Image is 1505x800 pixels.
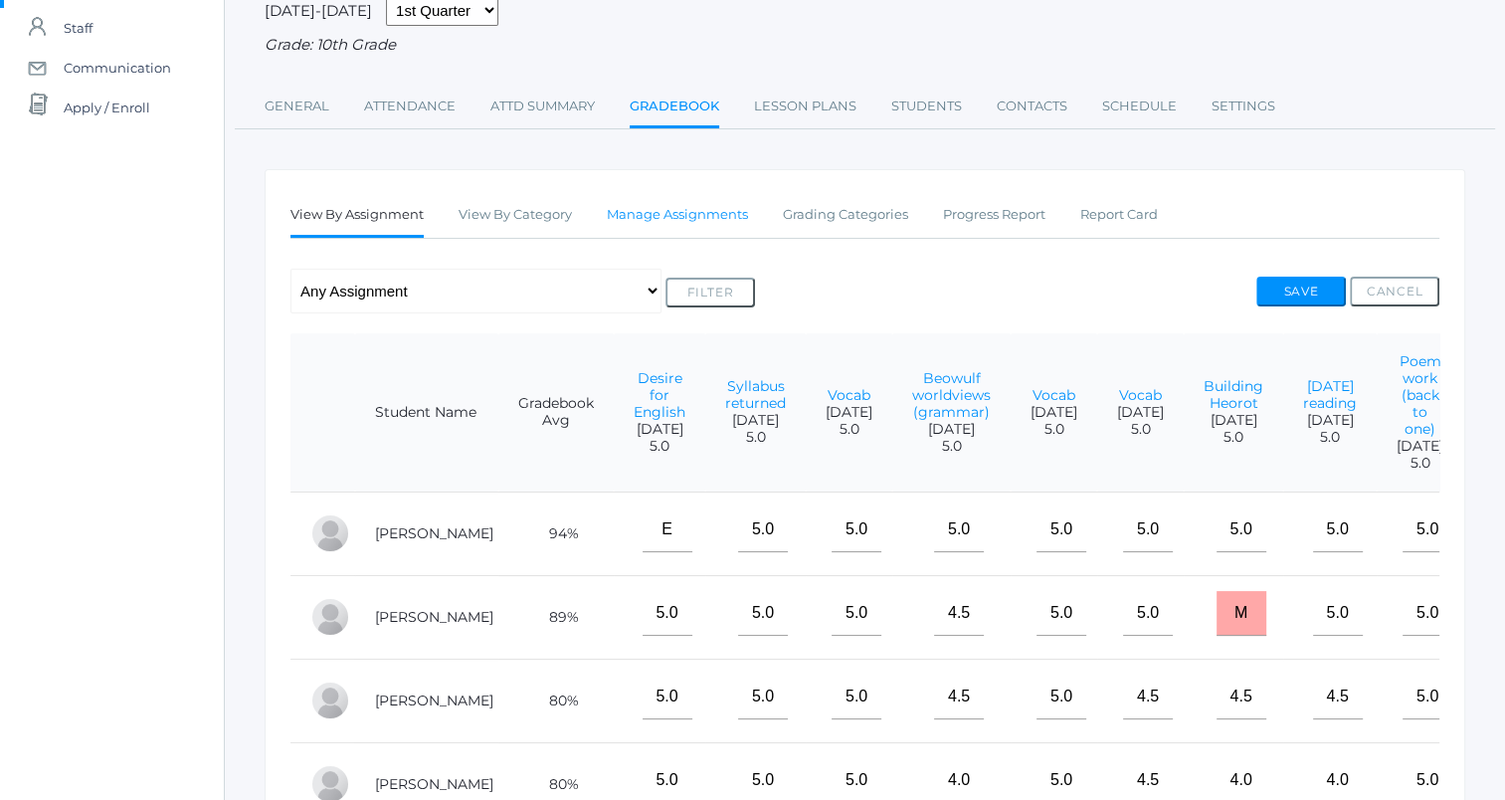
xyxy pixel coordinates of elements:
a: Schedule [1102,87,1177,126]
span: 5.0 [826,421,872,438]
span: Communication [64,48,171,88]
a: General [265,87,329,126]
td: 80% [498,659,614,742]
span: 5.0 [1303,429,1357,446]
a: Vocab [828,386,870,404]
a: [PERSON_NAME] [375,692,493,709]
a: Building Heorot [1204,377,1263,412]
span: [DATE] [912,421,991,438]
button: Save [1256,277,1346,306]
th: Student Name [355,333,498,493]
a: Settings [1212,87,1275,126]
a: Contacts [997,87,1067,126]
span: 5.0 [1204,429,1263,446]
a: Manage Assignments [607,195,748,235]
a: [DATE] reading [1303,377,1357,412]
span: [DATE] [1204,412,1263,429]
div: Ryan Lawler [310,681,350,720]
a: Progress Report [943,195,1045,235]
button: Cancel [1350,277,1439,306]
span: [DATE] [1117,404,1164,421]
td: 94% [498,492,614,575]
a: Lesson Plans [754,87,856,126]
a: Syllabus returned [725,377,786,412]
span: 5.0 [634,438,685,455]
a: Grading Categories [783,195,908,235]
a: Vocab [1033,386,1075,404]
span: 5.0 [912,438,991,455]
span: 5.0 [725,429,786,446]
div: Grade: 10th Grade [265,34,1465,57]
span: 5.0 [1397,455,1443,472]
a: Beowulf worldviews (grammar) [912,369,991,421]
a: Gradebook [630,87,719,129]
a: View By Category [459,195,572,235]
a: Report Card [1080,195,1158,235]
a: Desire for English [634,369,685,421]
span: [DATE] [1397,438,1443,455]
span: [DATE] [1031,404,1077,421]
a: [PERSON_NAME] [375,608,493,626]
a: Vocab [1119,386,1162,404]
span: Staff [64,8,93,48]
span: [DATE] [826,404,872,421]
div: Reese Carr [310,513,350,553]
span: 5.0 [1031,421,1077,438]
div: Wyatt Hill [310,597,350,637]
a: Poem work (back to one) [1400,352,1441,438]
th: Gradebook Avg [498,333,614,493]
span: [DATE] [634,421,685,438]
a: Attendance [364,87,456,126]
span: Apply / Enroll [64,88,150,127]
span: [DATE] [1303,412,1357,429]
span: 5.0 [1117,421,1164,438]
a: Attd Summary [490,87,595,126]
span: [DATE] [725,412,786,429]
a: [PERSON_NAME] [375,775,493,793]
span: [DATE]-[DATE] [265,1,372,20]
a: Students [891,87,962,126]
button: Filter [665,278,755,307]
a: [PERSON_NAME] [375,524,493,542]
td: 89% [498,575,614,659]
a: View By Assignment [290,195,424,238]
